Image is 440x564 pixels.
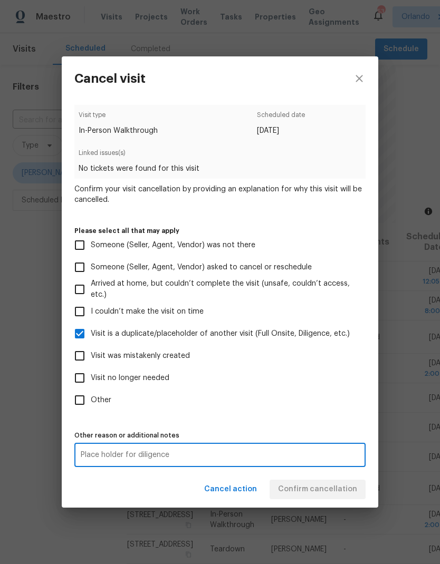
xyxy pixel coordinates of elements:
[91,278,357,300] span: Arrived at home, but couldn’t complete the visit (unsafe, couldn’t access, etc.)
[79,125,158,136] span: In-Person Walkthrough
[204,483,257,496] span: Cancel action
[257,125,305,136] span: [DATE]
[91,351,190,362] span: Visit was mistakenly created
[257,110,305,126] span: Scheduled date
[74,432,366,439] label: Other reason or additional notes
[91,328,350,339] span: Visit is a duplicate/placeholder of another visit (Full Onsite, Diligence, etc.)
[91,262,312,273] span: Someone (Seller, Agent, Vendor) asked to cancel or reschedule
[91,240,255,251] span: Someone (Seller, Agent, Vendor) was not there
[74,184,366,205] span: Confirm your visit cancellation by providing an explanation for why this visit will be cancelled.
[79,163,361,174] span: No tickets were found for this visit
[79,148,361,164] span: Linked issues(s)
[91,373,169,384] span: Visit no longer needed
[74,228,366,234] label: Please select all that may apply
[200,480,261,499] button: Cancel action
[91,306,204,317] span: I couldn’t make the visit on time
[79,110,158,126] span: Visit type
[340,56,378,101] button: close
[74,71,146,86] h3: Cancel visit
[91,395,111,406] span: Other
